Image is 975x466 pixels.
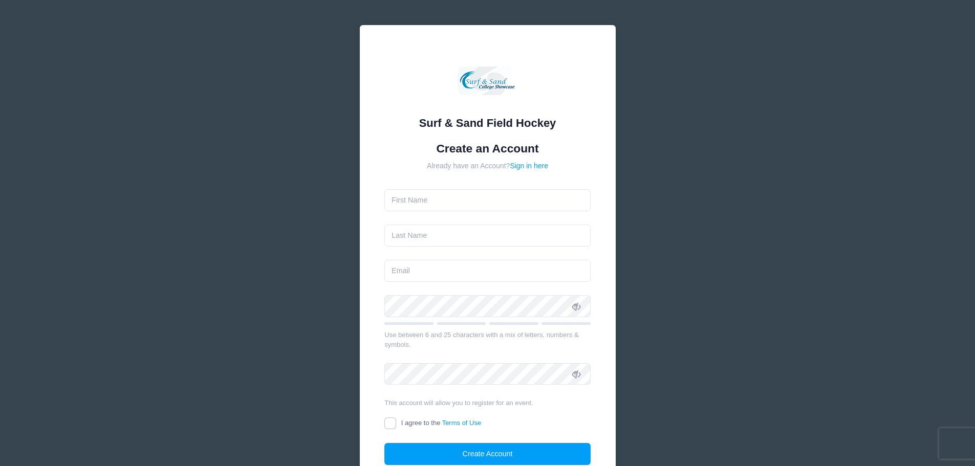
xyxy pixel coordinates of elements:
[384,142,591,156] h1: Create an Account
[510,162,548,170] a: Sign in here
[384,330,591,350] div: Use between 6 and 25 characters with a mix of letters, numbers & symbols.
[442,419,482,427] a: Terms of Use
[384,417,396,429] input: I agree to theTerms of Use
[384,225,591,247] input: Last Name
[401,419,481,427] span: I agree to the
[384,398,591,408] div: This account will allow you to register for an event.
[384,260,591,282] input: Email
[384,189,591,211] input: First Name
[384,115,591,131] div: Surf & Sand Field Hockey
[384,161,591,171] div: Already have an Account?
[384,443,591,465] button: Create Account
[457,50,518,112] img: Surf & Sand Field Hockey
